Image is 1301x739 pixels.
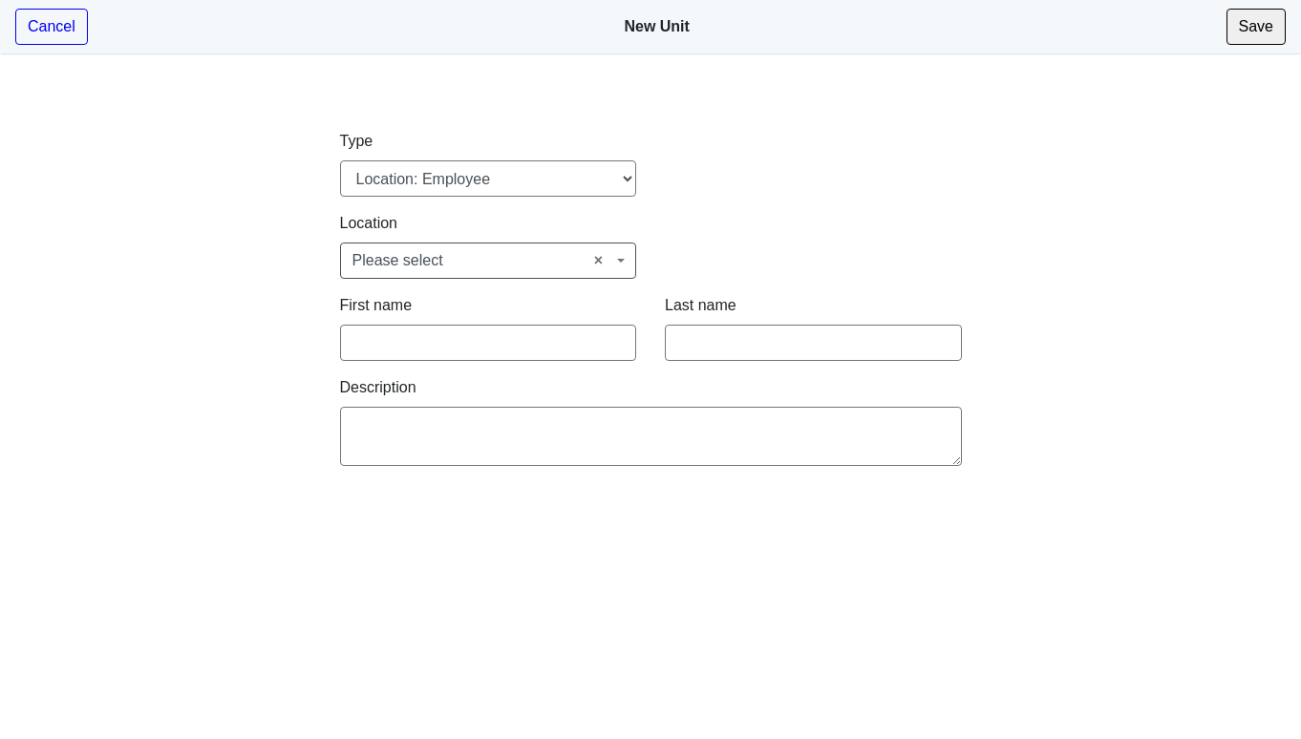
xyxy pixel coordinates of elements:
label: Location [340,212,402,235]
span: Please select [352,249,613,272]
label: First name [340,294,415,317]
a: Cancel [15,9,90,45]
div: New Unit [624,8,693,46]
label: Type [340,130,375,153]
span: Please select [340,243,637,279]
span: Remove all items [592,249,603,272]
label: Description [340,376,422,399]
label: Last name [665,294,738,317]
button: Save [1226,9,1286,45]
